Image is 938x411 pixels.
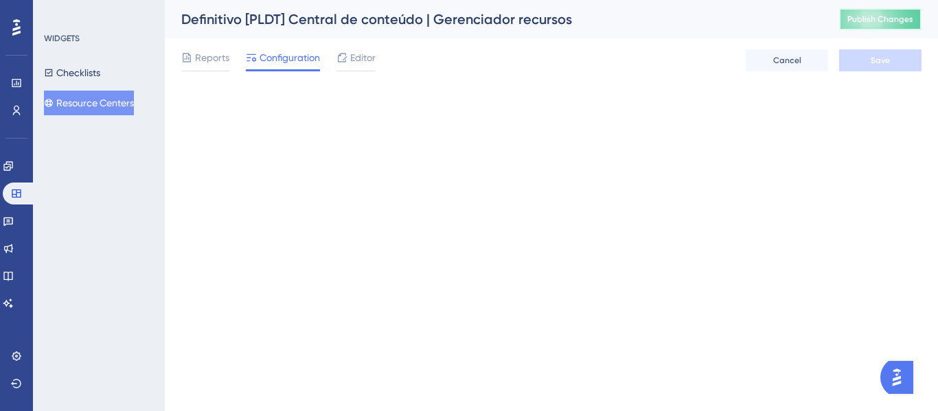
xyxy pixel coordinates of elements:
[773,55,801,66] span: Cancel
[44,60,100,85] button: Checklists
[839,49,922,71] button: Save
[181,10,805,29] div: Definitivo [PLDT] Central de conteúdo | Gerenciador recursos
[871,55,890,66] span: Save
[195,49,229,66] span: Reports
[746,49,828,71] button: Cancel
[839,8,922,30] button: Publish Changes
[44,91,134,115] button: Resource Centers
[880,357,922,398] iframe: UserGuiding AI Assistant Launcher
[44,33,80,44] div: WIDGETS
[847,14,913,25] span: Publish Changes
[260,49,320,66] span: Configuration
[350,49,376,66] span: Editor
